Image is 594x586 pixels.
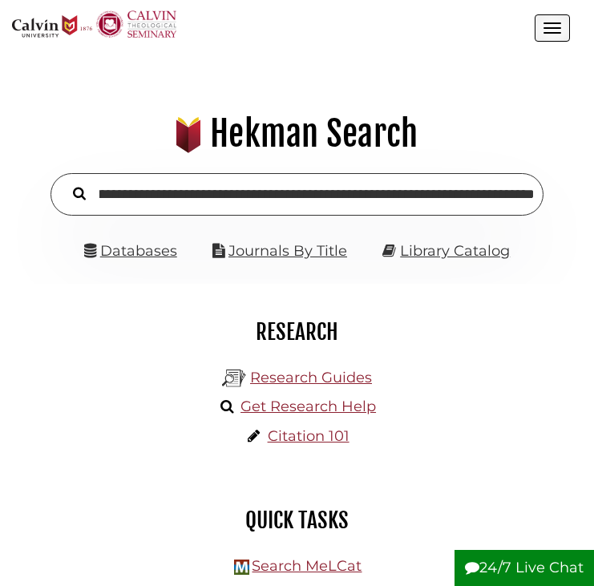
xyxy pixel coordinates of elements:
[21,112,573,156] h1: Hekman Search
[228,242,347,260] a: Journals By Title
[240,398,376,415] a: Get Research Help
[73,187,86,201] i: Search
[268,427,350,445] a: Citation 101
[250,369,372,386] a: Research Guides
[222,366,246,390] img: Hekman Library Logo
[24,318,570,346] h2: Research
[535,14,570,42] button: Open the menu
[252,557,362,575] a: Search MeLCat
[24,507,570,534] h2: Quick Tasks
[400,242,510,260] a: Library Catalog
[65,183,94,203] button: Search
[96,10,176,38] img: Calvin Theological Seminary
[234,560,249,575] img: Hekman Library Logo
[84,242,177,260] a: Databases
